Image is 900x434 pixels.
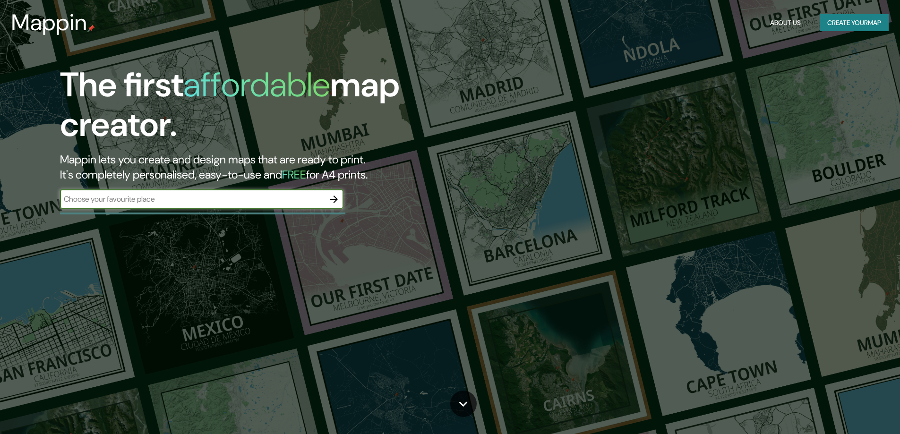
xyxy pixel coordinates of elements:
[87,25,95,32] img: mappin-pin
[183,63,330,107] h1: affordable
[60,152,510,182] h2: Mappin lets you create and design maps that are ready to print. It's completely personalised, eas...
[11,9,87,36] h3: Mappin
[282,167,306,182] h5: FREE
[60,194,325,204] input: Choose your favourite place
[766,14,805,32] button: About Us
[820,14,889,32] button: Create yourmap
[60,65,510,152] h1: The first map creator.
